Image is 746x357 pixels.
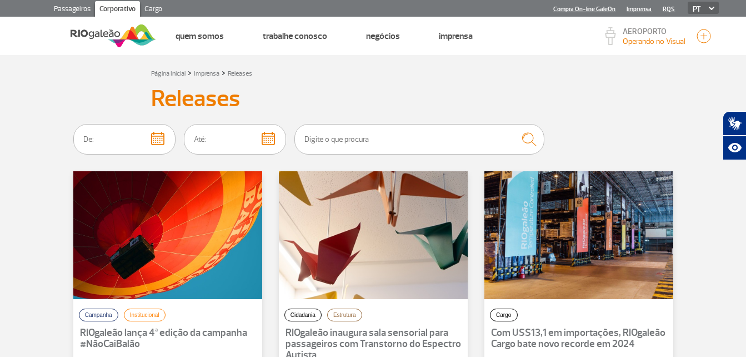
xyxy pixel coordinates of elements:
[140,1,167,19] a: Cargo
[80,328,256,350] p: RIOgaleão lança 4ª edição da campanha #NãoCaiBalão
[294,124,544,155] input: Digite o que procura
[151,70,186,78] a: Página Inicial
[627,6,652,13] a: Imprensa
[124,309,166,321] button: Institucional
[723,111,746,160] div: Plugin de acessibilidade da Hand Talk.
[79,309,118,321] button: Campanha
[553,6,615,13] a: Compra On-line GaleOn
[194,70,219,78] a: Imprensa
[723,111,746,136] button: Abrir tradutor de língua de sinais.
[284,309,322,321] button: Cidadania
[491,328,667,350] p: Com US$13,1 em importações, RIOgaleão Cargo bate novo recorde em 2024
[327,309,362,321] button: Estrutura
[723,136,746,160] button: Abrir recursos assistivos.
[663,6,675,13] a: RQS
[490,309,518,321] button: Cargo
[222,66,226,79] a: >
[95,1,140,19] a: Corporativo
[623,36,685,47] p: Visibilidade de 10000m
[439,31,473,42] a: Imprensa
[176,31,224,42] a: Quem Somos
[73,124,176,155] input: De:
[49,1,95,19] a: Passageiros
[263,31,327,42] a: Trabalhe Conosco
[151,85,595,113] h3: Releases
[188,66,192,79] a: >
[623,28,685,36] p: AEROPORTO
[184,124,286,155] input: Até:
[228,70,252,78] a: Releases
[366,31,400,42] a: Negócios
